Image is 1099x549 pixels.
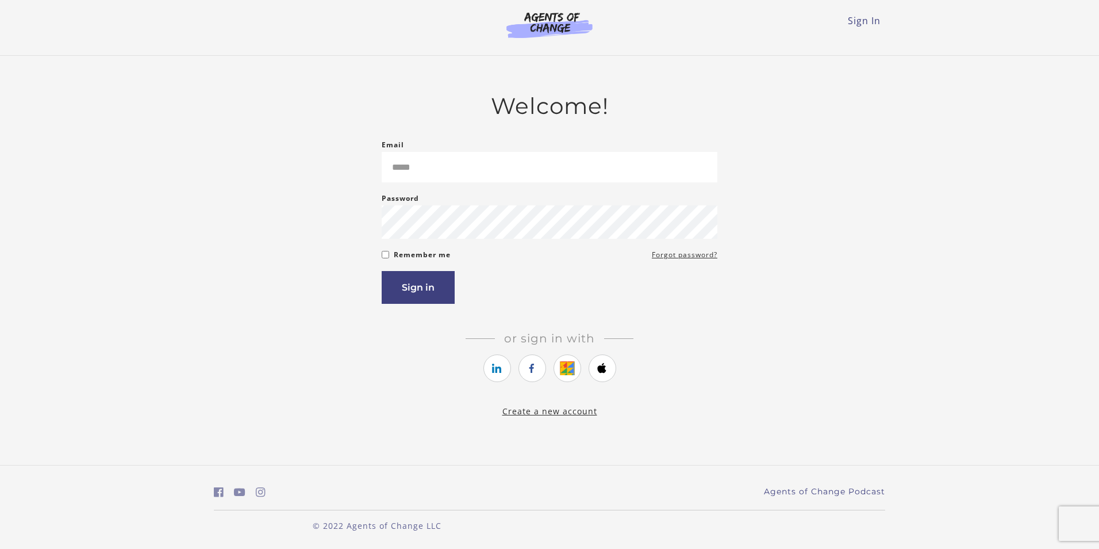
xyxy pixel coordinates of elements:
[518,354,546,382] a: https://courses.thinkific.com/users/auth/facebook?ss%5Breferral%5D=&ss%5Buser_return_to%5D=&ss%5B...
[214,484,224,501] a: https://www.facebook.com/groups/aswbtestprep (Open in a new window)
[256,484,266,501] a: https://www.instagram.com/agentsofchangeprep/ (Open in a new window)
[589,354,616,382] a: https://courses.thinkific.com/users/auth/apple?ss%5Breferral%5D=&ss%5Buser_return_to%5D=&ss%5Bvis...
[382,138,404,152] label: Email
[483,354,511,382] a: https://courses.thinkific.com/users/auth/linkedin?ss%5Breferral%5D=&ss%5Buser_return_to%5D=&ss%5B...
[382,192,419,205] label: Password
[554,354,581,382] a: https://courses.thinkific.com/users/auth/google?ss%5Breferral%5D=&ss%5Buser_return_to%5D=&ss%5Bvi...
[214,520,540,532] p: © 2022 Agents of Change LLC
[234,487,245,498] i: https://www.youtube.com/c/AgentsofChangeTestPrepbyMeaganMitchell (Open in a new window)
[214,487,224,498] i: https://www.facebook.com/groups/aswbtestprep (Open in a new window)
[764,486,885,498] a: Agents of Change Podcast
[502,406,597,417] a: Create a new account
[494,12,605,38] img: Agents of Change Logo
[382,271,455,304] button: Sign in
[652,248,717,262] a: Forgot password?
[382,93,717,120] h2: Welcome!
[495,331,604,345] span: Or sign in with
[848,14,881,27] a: Sign In
[394,248,451,262] label: Remember me
[234,484,245,501] a: https://www.youtube.com/c/AgentsofChangeTestPrepbyMeaganMitchell (Open in a new window)
[256,487,266,498] i: https://www.instagram.com/agentsofchangeprep/ (Open in a new window)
